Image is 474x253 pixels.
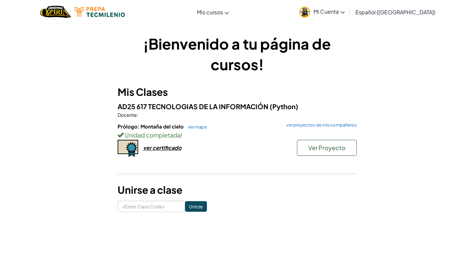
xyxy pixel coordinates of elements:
a: Español ([GEOGRAPHIC_DATA]) [352,3,439,21]
span: (Python) [270,102,298,111]
a: Mi Cuenta [296,1,348,22]
a: ver proyectos de mis compañeros [283,123,357,127]
span: Ver Proyecto [308,144,345,151]
span: : [137,112,138,118]
span: Mi Cuenta [314,8,345,15]
img: Home [40,5,71,19]
div: ver certificado [143,144,181,151]
span: Prólogo: Montaña del cielo [118,123,185,129]
a: Ozaria by CodeCombat logo [40,5,71,19]
input: Unirse [185,201,207,212]
a: ver certificado [118,144,181,151]
img: certificate-icon.png [118,140,138,157]
h1: ¡Bienvenido a tu página de cursos! [118,33,357,75]
span: Mis cursos [197,9,223,16]
span: Docente [118,112,137,118]
span: Español ([GEOGRAPHIC_DATA]) [355,9,435,16]
h3: Unirse a clase [118,182,357,197]
a: ver mapa [185,124,207,129]
img: avatar [299,7,310,18]
a: Mis cursos [194,3,232,21]
span: ! [181,131,182,139]
button: Ver Proyecto [297,140,357,156]
span: Unidad completada [124,131,181,139]
span: AD25 617 TECNOLOGIAS DE LA INFORMACIÓN [118,102,270,111]
h3: Mis Clases [118,85,357,100]
img: Tecmilenio logo [74,7,125,17]
input: <Enter Class Code> [118,201,185,212]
